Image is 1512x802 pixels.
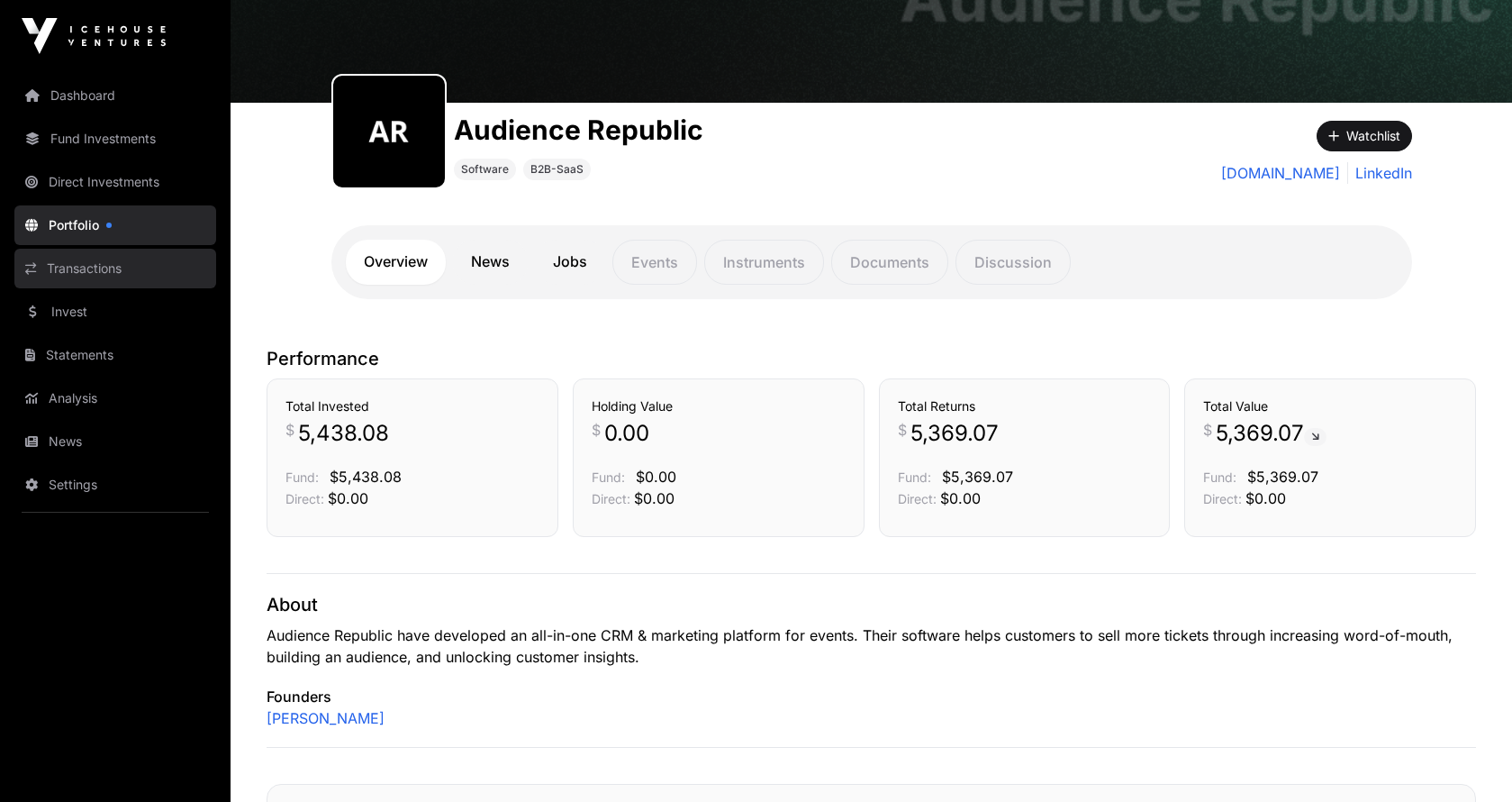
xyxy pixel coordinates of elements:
[1245,489,1286,507] span: $0.00
[1221,162,1340,184] a: [DOMAIN_NAME]
[1317,121,1412,151] button: Watchlist
[898,491,937,506] span: Direct:
[1422,715,1512,802] iframe: Chat Widget
[955,240,1071,285] p: Discussion
[898,419,907,441] span: $
[14,119,216,159] a: Fund Investments
[612,240,697,285] p: Events
[831,240,948,285] p: Documents
[14,335,216,375] a: Statements
[704,240,824,285] p: Instruments
[1347,162,1412,184] a: LinkedIn
[1203,469,1236,485] span: Fund:
[267,624,1476,668] p: Audience Republic have developed an all-in-one CRM & marketing platform for events. Their softwar...
[267,346,1476,371] p: Performance
[453,240,528,285] a: News
[14,205,216,245] a: Portfolio
[14,378,216,418] a: Analysis
[592,397,846,415] h3: Holding Value
[14,249,216,288] a: Transactions
[634,489,675,507] span: $0.00
[330,468,402,486] span: $5,438.08
[14,162,216,202] a: Direct Investments
[14,76,216,115] a: Dashboard
[1216,419,1326,448] span: 5,369.07
[346,240,1398,285] nav: Tabs
[1203,491,1242,506] span: Direct:
[285,491,324,506] span: Direct:
[267,707,385,729] a: [PERSON_NAME]
[22,18,166,54] img: Icehouse Ventures Logo
[535,240,605,285] a: Jobs
[942,468,1013,486] span: $5,369.07
[328,489,368,507] span: $0.00
[285,397,539,415] h3: Total Invested
[285,419,294,441] span: $
[285,469,319,485] span: Fund:
[14,465,216,505] a: Settings
[267,686,1476,707] p: Founders
[1203,419,1212,441] span: $
[636,468,676,486] span: $0.00
[530,162,584,177] span: B2B-SaaS
[454,114,703,146] h1: Audience Republic
[592,419,601,441] span: $
[592,469,625,485] span: Fund:
[1203,397,1457,415] h3: Total Value
[340,83,438,180] img: audience-republic334.png
[346,240,446,285] a: Overview
[940,489,981,507] span: $0.00
[14,422,216,461] a: News
[898,469,931,485] span: Fund:
[267,592,1476,617] p: About
[604,419,649,448] span: 0.00
[14,292,216,332] a: Invest
[298,419,389,448] span: 5,438.08
[592,491,630,506] span: Direct:
[461,162,509,177] span: Software
[910,419,999,448] span: 5,369.07
[1247,468,1318,486] span: $5,369.07
[898,397,1152,415] h3: Total Returns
